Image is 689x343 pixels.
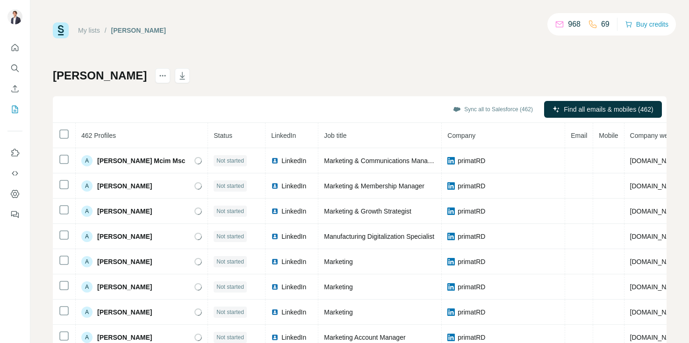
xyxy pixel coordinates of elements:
span: [PERSON_NAME] [97,232,152,241]
button: Quick start [7,39,22,56]
span: [DOMAIN_NAME] [630,207,682,215]
span: Mobile [599,132,618,139]
img: Avatar [7,9,22,24]
span: LinkedIn [281,282,306,292]
div: A [81,180,93,192]
span: [DOMAIN_NAME] [630,157,682,164]
button: Enrich CSV [7,80,22,97]
span: Marketing [324,258,352,265]
span: [DOMAIN_NAME] [630,233,682,240]
span: primatRD [458,307,485,317]
span: Marketing & Membership Manager [324,182,424,190]
img: company-logo [447,182,455,190]
span: LinkedIn [281,156,306,165]
span: [DOMAIN_NAME] [630,182,682,190]
span: Marketing [324,308,352,316]
button: Use Surfe API [7,165,22,182]
img: company-logo [447,283,455,291]
img: LinkedIn logo [271,233,279,240]
span: Not started [216,308,244,316]
span: Status [214,132,232,139]
span: LinkedIn [281,232,306,241]
button: My lists [7,101,22,118]
div: [PERSON_NAME] [111,26,166,35]
button: actions [155,68,170,83]
button: Find all emails & mobiles (462) [544,101,662,118]
span: [PERSON_NAME] [97,282,152,292]
span: Manufacturing Digitalization Specialist [324,233,434,240]
span: Not started [216,182,244,190]
img: company-logo [447,207,455,215]
span: Company website [630,132,682,139]
img: company-logo [447,258,455,265]
span: Job title [324,132,346,139]
img: LinkedIn logo [271,182,279,190]
span: Marketing & Communications Manager (international) [324,157,479,164]
span: [PERSON_NAME] [97,181,152,191]
button: Dashboard [7,186,22,202]
button: Use Surfe on LinkedIn [7,144,22,161]
p: 69 [601,19,610,30]
span: Email [571,132,587,139]
span: Find all emails & mobiles (462) [564,105,653,114]
div: A [81,155,93,166]
span: Marketing Account Manager [324,334,405,341]
div: A [81,231,93,242]
span: LinkedIn [281,257,306,266]
h1: [PERSON_NAME] [53,68,147,83]
span: primatRD [458,156,485,165]
button: Search [7,60,22,77]
span: Company [447,132,475,139]
img: LinkedIn logo [271,258,279,265]
img: LinkedIn logo [271,207,279,215]
div: A [81,281,93,293]
span: primatRD [458,232,485,241]
span: Not started [216,257,244,266]
button: Buy credits [625,18,668,31]
li: / [105,26,107,35]
span: Not started [216,333,244,342]
span: Marketing [324,283,352,291]
span: [PERSON_NAME] Mcim Msc [97,156,185,165]
button: Sync all to Salesforce (462) [446,102,539,116]
span: LinkedIn [271,132,296,139]
span: primatRD [458,333,485,342]
span: [PERSON_NAME] [97,257,152,266]
span: 462 Profiles [81,132,116,139]
span: [PERSON_NAME] [97,333,152,342]
span: primatRD [458,181,485,191]
img: company-logo [447,233,455,240]
span: [PERSON_NAME] [97,207,152,216]
img: Surfe Logo [53,22,69,38]
button: Feedback [7,206,22,223]
span: primatRD [458,282,485,292]
span: LinkedIn [281,307,306,317]
span: Not started [216,283,244,291]
p: 968 [568,19,581,30]
span: Marketing & Growth Strategist [324,207,411,215]
span: primatRD [458,257,485,266]
img: company-logo [447,308,455,316]
span: Not started [216,207,244,215]
span: [DOMAIN_NAME] [630,334,682,341]
span: LinkedIn [281,207,306,216]
img: LinkedIn logo [271,308,279,316]
img: company-logo [447,157,455,164]
span: Not started [216,157,244,165]
div: A [81,206,93,217]
div: A [81,307,93,318]
div: A [81,332,93,343]
img: company-logo [447,334,455,341]
span: Not started [216,232,244,241]
span: [DOMAIN_NAME] [630,308,682,316]
img: LinkedIn logo [271,157,279,164]
span: primatRD [458,207,485,216]
img: LinkedIn logo [271,283,279,291]
span: [DOMAIN_NAME] [630,258,682,265]
img: LinkedIn logo [271,334,279,341]
span: [DOMAIN_NAME] [630,283,682,291]
div: A [81,256,93,267]
a: My lists [78,27,100,34]
span: LinkedIn [281,181,306,191]
span: LinkedIn [281,333,306,342]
